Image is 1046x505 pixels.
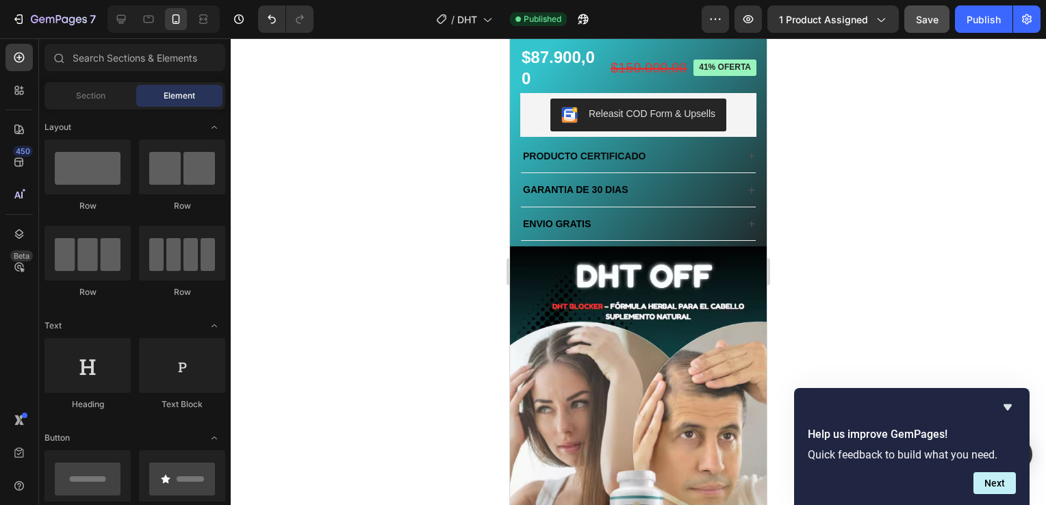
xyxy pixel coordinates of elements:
[13,146,33,157] div: 450
[76,90,105,102] span: Section
[916,14,939,25] span: Save
[139,398,225,411] div: Text Block
[5,5,102,33] button: 7
[808,426,1016,443] h2: Help us improve GemPages!
[44,320,62,332] span: Text
[451,12,455,27] span: /
[999,399,1016,415] button: Hide survey
[203,427,225,449] span: Toggle open
[808,448,1016,461] p: Quick feedback to build what you need.
[44,398,131,411] div: Heading
[44,286,131,298] div: Row
[808,399,1016,494] div: Help us improve GemPages!
[767,5,899,33] button: 1 product assigned
[90,11,96,27] p: 7
[904,5,949,33] button: Save
[44,432,70,444] span: Button
[457,12,477,27] span: DHT
[258,5,314,33] div: Undo/Redo
[524,13,561,25] span: Published
[973,472,1016,494] button: Next question
[10,250,33,261] div: Beta
[779,12,868,27] span: 1 product assigned
[44,121,71,133] span: Layout
[967,12,1001,27] div: Publish
[139,286,225,298] div: Row
[203,315,225,337] span: Toggle open
[164,90,195,102] span: Element
[955,5,1012,33] button: Publish
[139,200,225,212] div: Row
[203,116,225,138] span: Toggle open
[44,200,131,212] div: Row
[510,38,767,505] iframe: Design area
[44,44,225,71] input: Search Sections & Elements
